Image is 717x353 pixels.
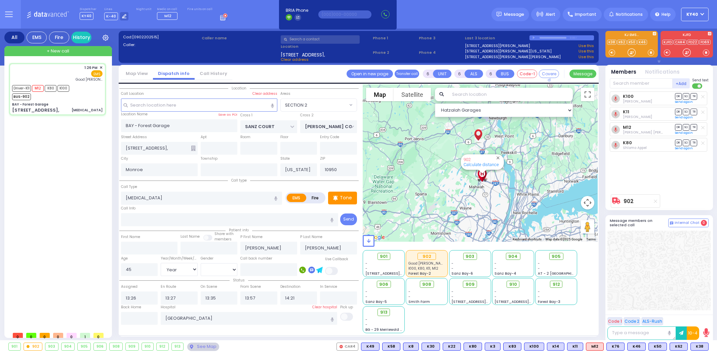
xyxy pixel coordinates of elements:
[581,220,594,234] button: Drag Pegman onto the map to open Street View
[485,343,501,351] div: K3
[567,343,583,351] div: K11
[403,343,419,351] div: K8
[121,206,135,211] label: Call Info
[610,78,673,88] input: Search member
[27,10,71,18] img: Logo
[32,85,44,92] span: M12
[27,32,47,43] div: EMS
[675,131,693,135] a: Send again
[312,305,337,310] label: Clear hospital
[84,65,97,70] span: 1:26 PM
[607,317,623,325] button: Code 1
[623,94,634,99] a: K100
[280,91,290,96] label: Areas
[287,194,306,202] label: EMS
[408,289,410,294] span: -
[364,233,387,242] img: Google
[623,125,631,130] a: M12
[419,50,463,55] span: Phone 4
[690,343,709,351] div: BLS
[670,222,673,225] img: comment-alt.png
[538,299,560,304] span: Forest Bay-3
[157,7,180,11] label: Medic on call
[366,88,394,101] button: Show street map
[230,278,248,283] span: Status
[240,113,252,118] label: Cross 1
[408,294,410,299] span: -
[320,284,337,289] label: In Service
[422,343,440,351] div: BLS
[49,32,69,43] div: Fire
[240,256,272,261] label: Call back number
[78,343,90,350] div: 905
[662,40,673,45] a: KJFD
[91,70,103,77] span: EMS
[451,266,453,271] span: -
[451,289,453,294] span: -
[121,70,153,77] a: Map View
[648,343,667,351] div: K50
[286,7,308,13] span: BRIA Phone
[12,85,31,92] span: Driver-K11
[4,32,25,43] div: All
[228,86,250,91] span: Location
[448,88,572,101] input: Search location
[547,343,564,351] div: K14
[164,13,171,18] span: M12
[673,78,690,88] button: +Add
[496,12,502,17] img: message.svg
[466,253,474,260] span: 903
[72,108,103,113] div: [MEDICAL_DATA]
[365,289,367,294] span: -
[365,266,367,271] span: -
[201,156,217,161] label: Township
[538,261,540,266] span: -
[451,299,515,304] span: [STREET_ADDRESS][PERSON_NAME]
[80,7,96,11] label: Dispatcher
[379,281,388,288] span: 906
[581,88,594,101] button: Toggle fullscreen view
[121,305,141,310] label: Back Home
[624,199,634,204] a: 902
[121,112,148,117] label: Location Name
[45,343,58,350] div: 903
[181,234,200,239] label: Last Name
[417,253,436,260] div: 902
[67,333,77,338] span: 0
[80,333,90,338] span: 1
[538,266,540,271] span: -
[645,68,680,76] button: Notifications
[340,345,343,348] img: red-radio-icon.svg
[701,220,707,226] span: 0
[699,40,711,45] a: FD69
[494,261,496,266] span: -
[675,93,682,100] span: DR
[662,11,671,17] span: Help
[606,343,625,351] div: BLS
[57,85,69,92] span: K100
[40,333,50,338] span: 0
[281,44,370,49] label: Location
[670,343,688,351] div: K62
[443,343,461,351] div: BLS
[121,184,137,190] label: Call Type
[280,156,290,161] label: State
[365,299,387,304] span: Sanz Bay-5
[336,343,358,351] div: CAR4
[121,284,137,289] label: Assigned
[474,166,491,185] div: Good Samaritan Hospital
[80,12,93,20] span: KY40
[280,134,288,140] label: Floor
[581,196,594,209] button: Map camera controls
[195,70,232,77] a: Call History
[365,271,429,276] span: [STREET_ADDRESS][PERSON_NAME]
[408,271,431,276] span: Forest Bay-2
[161,312,337,325] input: Search hospital
[201,256,213,261] label: Gender
[610,219,668,227] h5: Message members on selected call
[187,343,219,351] div: See map
[464,343,482,351] div: K80
[12,107,59,114] div: [STREET_ADDRESS],
[394,88,431,101] button: Show satellite imagery
[670,343,688,351] div: BLS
